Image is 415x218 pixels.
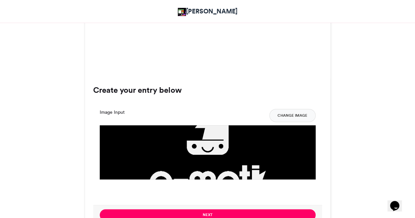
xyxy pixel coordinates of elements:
[387,192,408,211] iframe: chat widget
[178,7,238,16] a: [PERSON_NAME]
[178,8,186,16] img: Victoria Olaonipekun
[100,109,125,116] label: Image Input
[269,109,316,122] button: Change Image
[93,86,322,94] h3: Create your entry below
